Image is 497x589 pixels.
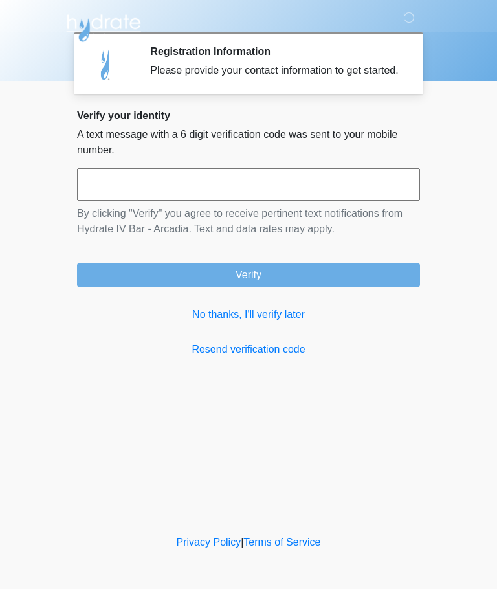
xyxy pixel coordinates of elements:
img: Agent Avatar [87,45,126,84]
a: | [241,537,243,548]
img: Hydrate IV Bar - Arcadia Logo [64,10,143,43]
p: A text message with a 6 digit verification code was sent to your mobile number. [77,127,420,158]
a: No thanks, I'll verify later [77,307,420,322]
a: Privacy Policy [177,537,241,548]
div: Please provide your contact information to get started. [150,63,401,78]
a: Resend verification code [77,342,420,357]
a: Terms of Service [243,537,320,548]
p: By clicking "Verify" you agree to receive pertinent text notifications from Hydrate IV Bar - Arca... [77,206,420,237]
h2: Verify your identity [77,109,420,122]
button: Verify [77,263,420,287]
